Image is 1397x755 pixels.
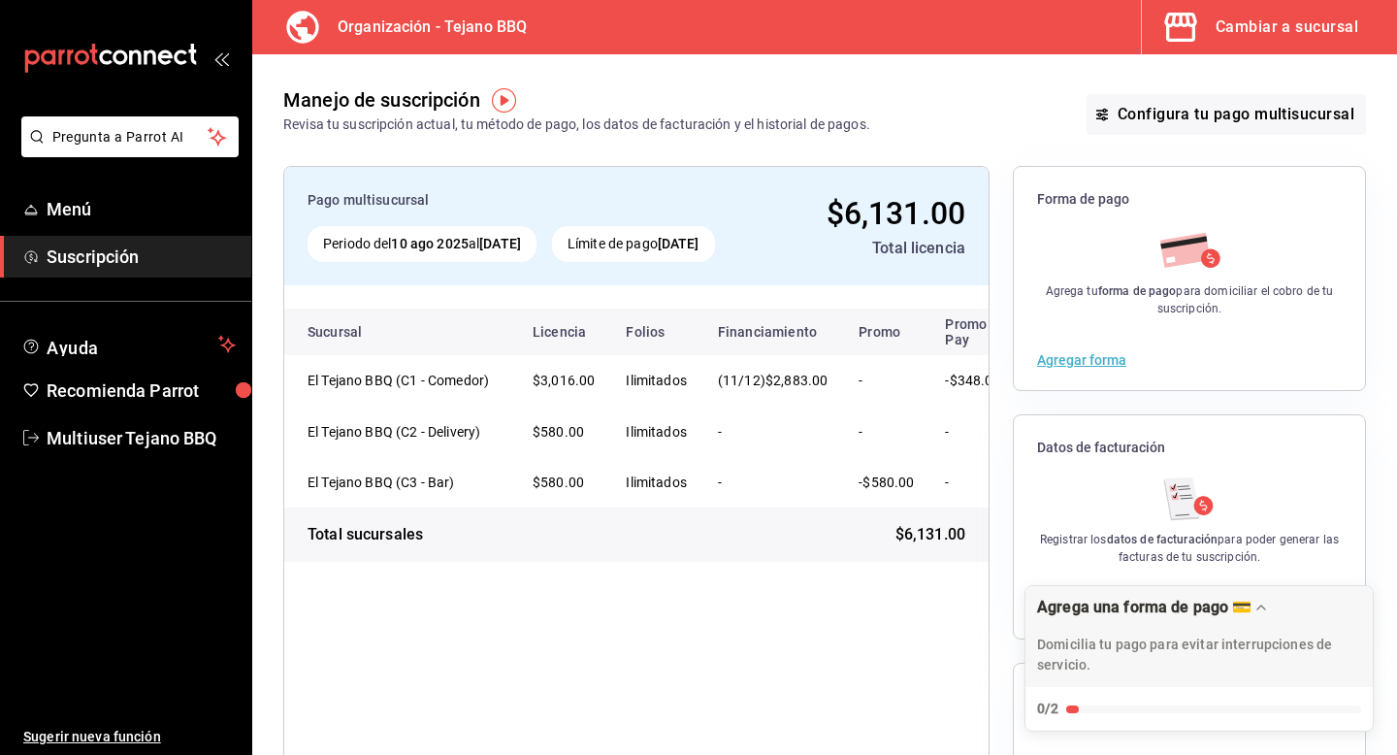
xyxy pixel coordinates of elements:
[718,371,828,391] div: (11/12)
[929,457,1023,508] td: -
[1037,282,1342,317] div: Agrega tu para domiciliar el cobro de tu suscripción.
[322,16,527,39] h3: Organización - Tejano BBQ
[391,236,468,251] strong: 10 ago 2025
[283,85,480,115] div: Manejo de suscripción
[1087,94,1366,135] button: Configura tu pago multisucursal
[283,115,870,135] div: Revisa tu suscripción actual, tu método de pago, los datos de facturación y el historial de pagos.
[308,226,536,262] div: Periodo del al
[533,373,595,388] span: $3,016.00
[308,371,502,390] div: El Tejano BBQ (C1 - Comedor)
[702,457,843,508] td: -
[702,407,843,457] td: -
[1037,353,1126,367] button: Agregar forma
[47,333,211,356] span: Ayuda
[1037,598,1251,616] div: Agrega una forma de pago 💳
[308,422,502,442] div: El Tejano BBQ (C2 - Delivery)
[658,236,699,251] strong: [DATE]
[1107,533,1218,546] strong: datos de facturación
[308,473,502,492] div: El Tejano BBQ (C3 - Bar)
[21,116,239,157] button: Pregunta a Parrot AI
[517,309,610,355] th: Licencia
[945,373,1000,388] span: -$348.00
[1037,699,1058,719] div: 0/2
[23,727,236,747] span: Sugerir nueva función
[859,475,914,490] span: -$580.00
[52,127,209,148] span: Pregunta a Parrot AI
[308,190,763,211] div: Pago multisucursal
[610,355,702,407] td: Ilimitados
[610,457,702,508] td: Ilimitados
[213,50,229,66] button: open_drawer_menu
[843,355,929,407] td: -
[308,523,423,546] div: Total sucursales
[14,141,239,161] a: Pregunta a Parrot AI
[479,236,521,251] strong: [DATE]
[702,309,843,355] th: Financiamiento
[308,324,414,340] div: Sucursal
[47,196,236,222] span: Menú
[610,407,702,457] td: Ilimitados
[1037,439,1342,457] span: Datos de facturación
[1037,635,1361,675] p: Domicilia tu pago para evitar interrupciones de servicio.
[492,88,516,113] img: Tooltip marker
[552,226,715,262] div: Límite de pago
[610,309,702,355] th: Folios
[1037,190,1342,209] span: Forma de pago
[1024,585,1374,732] div: Agrega una forma de pago 💳
[778,237,965,260] div: Total licencia
[1025,586,1373,687] div: Drag to move checklist
[533,424,584,440] span: $580.00
[843,407,929,457] td: -
[533,475,584,490] span: $580.00
[47,244,236,270] span: Suscripción
[945,316,1007,347] div: Promo Pay
[895,523,965,546] span: $6,131.00
[1037,531,1342,566] div: Registrar los para poder generar las facturas de tu suscripción.
[47,425,236,451] span: Multiuser Tejano BBQ
[1025,586,1373,731] button: Expand Checklist
[843,309,929,355] th: Promo
[827,195,965,232] span: $6,131.00
[1098,284,1177,298] strong: forma de pago
[1216,14,1358,41] div: Cambiar a sucursal
[929,407,1023,457] td: -
[47,377,236,404] span: Recomienda Parrot
[765,373,828,388] span: $2,883.00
